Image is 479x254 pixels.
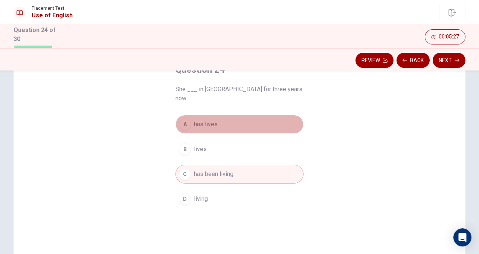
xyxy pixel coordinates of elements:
div: B [179,143,191,155]
button: 00:05:27 [425,29,465,44]
div: D [179,193,191,205]
span: lives [194,145,207,154]
button: Blives [175,140,304,159]
h1: Question 24 of 30 [14,26,62,44]
span: living [194,194,208,204]
button: Review [355,53,394,68]
button: Chas been living [175,165,304,184]
span: She ___ in [GEOGRAPHIC_DATA] for three years now. [175,85,304,103]
span: 00:05:27 [439,34,459,40]
button: Back [397,53,430,68]
span: Placement Test [32,6,73,11]
div: Open Intercom Messenger [453,228,471,246]
span: has been living [194,170,233,179]
span: has lives [194,120,218,129]
button: Next [433,53,465,68]
button: Ahas lives [175,115,304,134]
div: C [179,168,191,180]
button: Dliving [175,190,304,208]
h1: Use of English [32,11,73,20]
div: A [179,118,191,130]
